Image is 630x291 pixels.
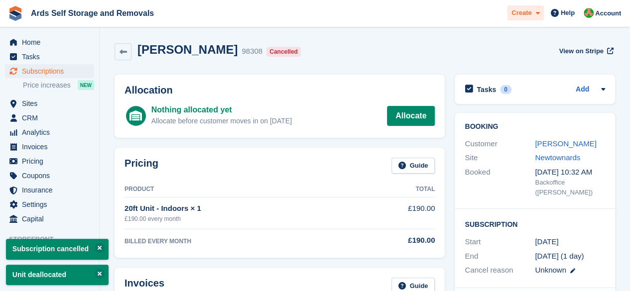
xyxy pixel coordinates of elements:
p: Subscription cancelled [6,239,109,259]
div: [DATE] 10:32 AM [535,167,605,178]
div: 0 [500,85,511,94]
span: Tasks [22,50,82,64]
span: Settings [22,197,82,211]
a: menu [5,247,94,261]
a: menu [5,140,94,154]
a: [PERSON_NAME] [535,139,596,148]
a: Newtownards [535,153,580,162]
a: menu [5,154,94,168]
div: Cancelled [266,47,301,57]
h2: Tasks [477,85,496,94]
a: menu [5,169,94,183]
p: Unit deallocated [6,265,109,285]
div: 98308 [242,46,262,57]
a: Allocate [387,106,435,126]
a: Add [576,84,589,96]
a: menu [5,111,94,125]
h2: [PERSON_NAME] [137,43,238,56]
h2: Pricing [125,158,158,174]
div: Allocate before customer moves in on [DATE] [151,116,292,126]
span: Subscriptions [22,64,82,78]
h2: Booking [465,123,605,131]
div: Booked [465,167,535,197]
span: Insurance [22,183,82,197]
time: 2025-08-20 23:00:00 UTC [535,236,558,248]
div: 20ft Unit - Indoors × 1 [125,203,354,214]
h2: Allocation [125,85,435,96]
a: menu [5,125,94,139]
span: Pricing [22,154,82,168]
div: NEW [78,80,94,90]
div: £190.00 [354,235,435,246]
span: Sites [22,97,82,110]
img: stora-icon-8386f47178a22dfd0bd8f6a31ec36ba5ce8667c1dd55bd0f319d3a0aa187defe.svg [8,6,23,21]
h2: Subscription [465,219,605,229]
span: Invoices [22,140,82,154]
div: Backoffice ([PERSON_NAME]) [535,178,605,197]
span: Analytics [22,125,82,139]
a: menu [5,50,94,64]
div: Start [465,236,535,248]
div: £190.00 every month [125,214,354,223]
div: Cancel reason [465,265,535,276]
span: Help [561,8,575,18]
a: menu [5,64,94,78]
div: Customer [465,138,535,150]
span: View on Stripe [559,46,603,56]
span: Price increases [23,81,71,90]
a: menu [5,97,94,110]
th: Product [125,182,354,197]
div: Site [465,152,535,164]
span: Create [511,8,531,18]
a: Guide [391,158,435,174]
td: £190.00 [354,197,435,229]
a: Ards Self Storage and Removals [27,5,158,21]
a: menu [5,197,94,211]
span: Capital [22,212,82,226]
a: menu [5,212,94,226]
span: Coupons [22,169,82,183]
a: menu [5,35,94,49]
img: Ethan McFerran [584,8,594,18]
div: Nothing allocated yet [151,104,292,116]
div: End [465,251,535,262]
a: menu [5,183,94,197]
span: CRM [22,111,82,125]
span: Account [595,8,621,18]
div: BILLED EVERY MONTH [125,237,354,246]
span: Unknown [535,266,566,274]
span: [DATE] (1 day) [535,252,584,260]
th: Total [354,182,435,197]
span: Home [22,35,82,49]
a: Price increases NEW [23,80,94,91]
a: View on Stripe [555,43,615,59]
